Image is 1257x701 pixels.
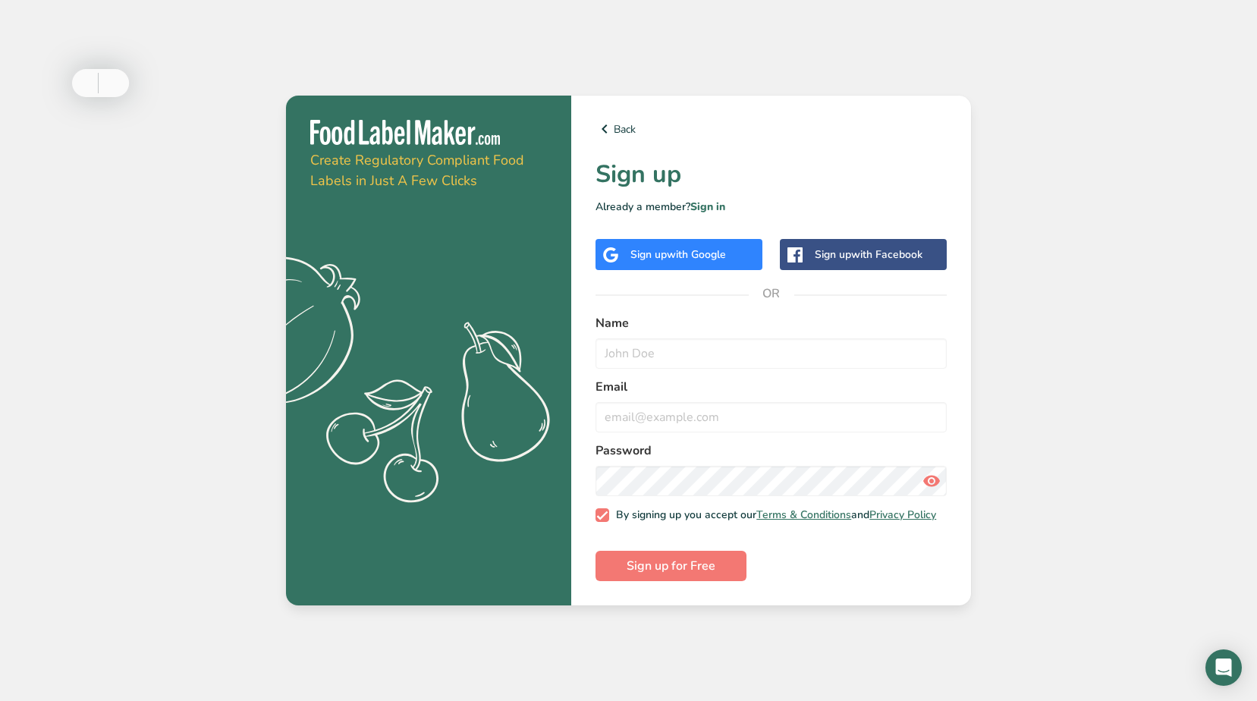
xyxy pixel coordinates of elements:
[627,557,715,575] span: Sign up for Free
[869,508,936,522] a: Privacy Policy
[596,402,947,432] input: email@example.com
[815,247,922,262] div: Sign up
[310,120,500,145] img: Food Label Maker
[596,314,947,332] label: Name
[310,151,524,190] span: Create Regulatory Compliant Food Labels in Just A Few Clicks
[596,338,947,369] input: John Doe
[596,378,947,396] label: Email
[596,156,947,193] h1: Sign up
[667,247,726,262] span: with Google
[690,200,725,214] a: Sign in
[596,551,746,581] button: Sign up for Free
[851,247,922,262] span: with Facebook
[596,199,947,215] p: Already a member?
[756,508,851,522] a: Terms & Conditions
[630,247,726,262] div: Sign up
[749,271,794,316] span: OR
[1205,649,1242,686] div: Open Intercom Messenger
[596,442,947,460] label: Password
[596,120,947,138] a: Back
[609,508,937,522] span: By signing up you accept our and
